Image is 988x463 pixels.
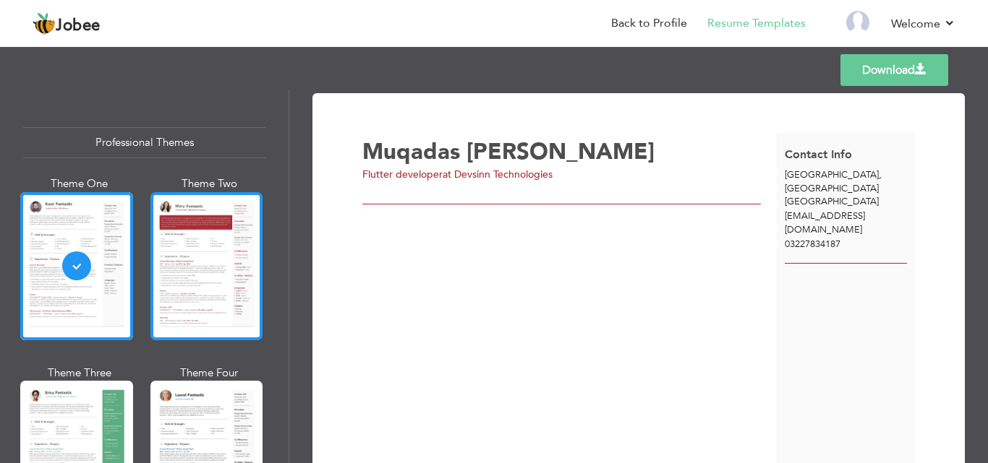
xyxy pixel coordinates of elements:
span: Flutter developer [362,168,443,181]
span: [GEOGRAPHIC_DATA] [785,168,879,181]
img: jobee.io [33,12,56,35]
a: Resume Templates [707,15,806,32]
span: , [879,168,882,181]
span: [PERSON_NAME] [467,137,655,167]
span: Jobee [56,18,101,34]
img: Profile Img [846,11,869,34]
div: Theme Two [153,176,266,191]
div: [GEOGRAPHIC_DATA] [777,168,915,209]
a: Back to Profile [611,15,687,32]
div: Theme One [23,176,136,191]
span: at Devsinn Technologies [443,168,553,181]
span: Contact Info [785,147,852,163]
span: 03227834187 [785,238,840,251]
div: Theme Three [23,365,136,381]
div: Professional Themes [23,127,265,158]
span: Muqadas [362,137,460,167]
a: Welcome [891,15,955,33]
div: Theme Four [153,365,266,381]
span: [GEOGRAPHIC_DATA] [785,195,879,208]
a: Jobee [33,12,101,35]
span: [EMAIL_ADDRESS][DOMAIN_NAME] [785,209,865,236]
a: Download [840,54,948,86]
